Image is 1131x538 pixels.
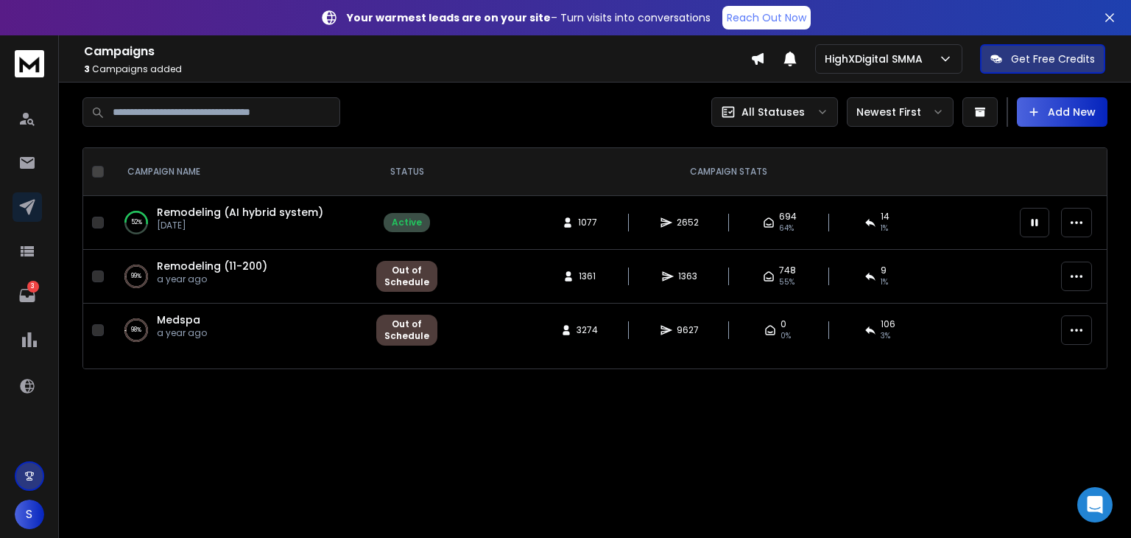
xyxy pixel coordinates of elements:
[347,10,711,25] p: – Turn visits into conversations
[84,63,90,75] span: 3
[1017,97,1107,127] button: Add New
[110,196,367,250] td: 52%Remodeling (AI hybrid system)[DATE]
[578,217,597,228] span: 1077
[367,148,446,196] th: STATUS
[157,312,200,327] a: Medspa
[722,6,811,29] a: Reach Out Now
[446,148,1011,196] th: CAMPAIGN STATS
[131,323,141,338] p: 98 %
[347,10,551,25] strong: Your warmest leads are on your site
[727,10,806,25] p: Reach Out Now
[847,97,954,127] button: Newest First
[881,265,887,276] span: 9
[15,500,44,529] button: S
[677,324,699,336] span: 9627
[579,270,596,282] span: 1361
[392,217,422,228] div: Active
[84,43,750,60] h1: Campaigns
[779,265,796,276] span: 748
[881,330,890,342] span: 3 %
[881,211,889,223] span: 14
[678,270,697,282] span: 1363
[13,281,42,310] a: 3
[779,211,797,223] span: 694
[741,105,805,119] p: All Statuses
[881,223,888,234] span: 1 %
[779,223,794,234] span: 64 %
[27,281,39,293] p: 3
[110,250,367,304] td: 99%Remodeling (11-200)a year ago
[781,318,786,330] span: 0
[1011,52,1095,66] p: Get Free Credits
[1077,487,1113,523] div: Open Intercom Messenger
[825,52,929,66] p: HighXDigital SMMA
[110,304,367,357] td: 98%Medspaa year ago
[384,318,429,342] div: Out of Schedule
[781,330,791,342] span: 0%
[384,265,429,288] div: Out of Schedule
[881,276,888,288] span: 1 %
[84,63,750,75] p: Campaigns added
[15,50,44,77] img: logo
[110,148,367,196] th: CAMPAIGN NAME
[157,220,323,231] p: [DATE]
[677,217,699,228] span: 2652
[157,273,267,285] p: a year ago
[131,269,141,284] p: 99 %
[881,318,895,330] span: 106
[157,327,207,339] p: a year ago
[157,205,323,220] a: Remodeling (AI hybrid system)
[577,324,598,336] span: 3274
[157,259,267,273] a: Remodeling (11-200)
[980,44,1105,74] button: Get Free Credits
[779,276,794,288] span: 55 %
[131,215,142,230] p: 52 %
